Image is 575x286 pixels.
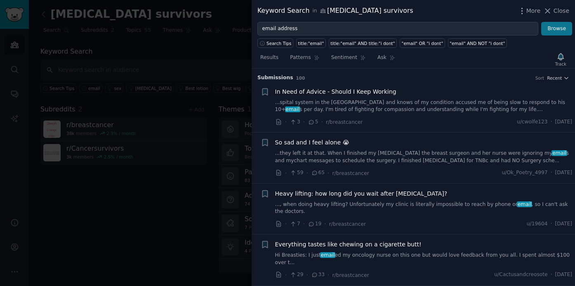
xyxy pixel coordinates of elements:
[517,201,532,207] span: email
[543,7,569,15] button: Close
[275,252,573,266] a: Hi Breasties: I justemailed my oncology nurse on this one but would love feedback from you all. I...
[275,201,573,215] a: ..., when doing heavy lifting? Unfortunately my clinic is literally impossible to reach by phone ...
[448,38,507,48] a: "email" AND NOT "i dont"
[555,169,572,177] span: [DATE]
[400,38,445,48] a: "email" OR "i dont"
[331,54,357,61] span: Sentiment
[328,271,329,279] span: ·
[290,118,300,126] span: 3
[285,169,287,177] span: ·
[275,240,422,249] a: Everything tastes like chewing on a cigarette butt!
[551,169,552,177] span: ·
[257,38,293,48] button: Search Tips
[285,220,287,228] span: ·
[290,271,303,279] span: 29
[547,75,562,81] span: Recent
[311,169,325,177] span: 65
[257,51,281,68] a: Results
[332,170,369,176] span: r/breastcancer
[296,76,305,80] span: 100
[290,220,300,228] span: 7
[312,7,317,15] span: in
[375,51,398,68] a: Ask
[329,221,366,227] span: r/breastcancer
[320,252,335,258] span: email
[298,40,324,46] div: title:"email"
[275,150,573,164] a: ...they left it at that. When I finished my [MEDICAL_DATA] the breast surgeon and her nurse were ...
[290,54,311,61] span: Patterns
[332,272,369,278] span: r/breastcancer
[517,118,548,126] span: u/cwolfe123
[257,22,538,36] input: Try a keyword related to your business
[260,54,278,61] span: Results
[551,271,552,279] span: ·
[285,271,287,279] span: ·
[518,7,541,15] button: More
[321,118,323,126] span: ·
[554,7,569,15] span: Close
[303,118,305,126] span: ·
[275,87,396,96] a: In Need of Advice - Should I Keep Working
[555,220,572,228] span: [DATE]
[285,118,287,126] span: ·
[450,40,505,46] div: "email" AND NOT "i dont"
[303,220,305,228] span: ·
[328,169,329,177] span: ·
[311,271,325,279] span: 33
[527,220,548,228] span: u/19604
[329,38,397,48] a: title:"email" AND title:"i dont"
[551,118,552,126] span: ·
[266,40,292,46] span: Search Tips
[402,40,443,46] div: "email" OR "i dont"
[308,220,321,228] span: 19
[555,118,572,126] span: [DATE]
[275,138,349,147] a: So sad and I feel alone 😭
[526,7,541,15] span: More
[290,169,303,177] span: 59
[330,40,395,46] div: title:"email" AND title:"i dont"
[551,220,552,228] span: ·
[275,99,573,113] a: ...spital system in the [GEOGRAPHIC_DATA] and knows of my condition accused me of being slow to r...
[257,74,293,82] span: Submission s
[324,220,326,228] span: ·
[296,38,326,48] a: title:"email"
[326,119,363,125] span: r/breastcancer
[306,169,308,177] span: ·
[494,271,547,279] span: u/Cactusandcreosote
[328,51,369,68] a: Sentiment
[555,271,572,279] span: [DATE]
[547,75,569,81] button: Recent
[257,6,413,16] div: Keyword Search [MEDICAL_DATA] survivors
[541,22,572,36] button: Browse
[287,51,322,68] a: Patterns
[535,75,544,81] div: Sort
[275,189,448,198] a: Heavy lifting: how long did you wait after [MEDICAL_DATA]?
[308,118,318,126] span: 5
[306,271,308,279] span: ·
[285,106,300,112] span: email
[377,54,386,61] span: Ask
[502,169,548,177] span: u/Ok_Poetry_4997
[551,150,567,156] span: email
